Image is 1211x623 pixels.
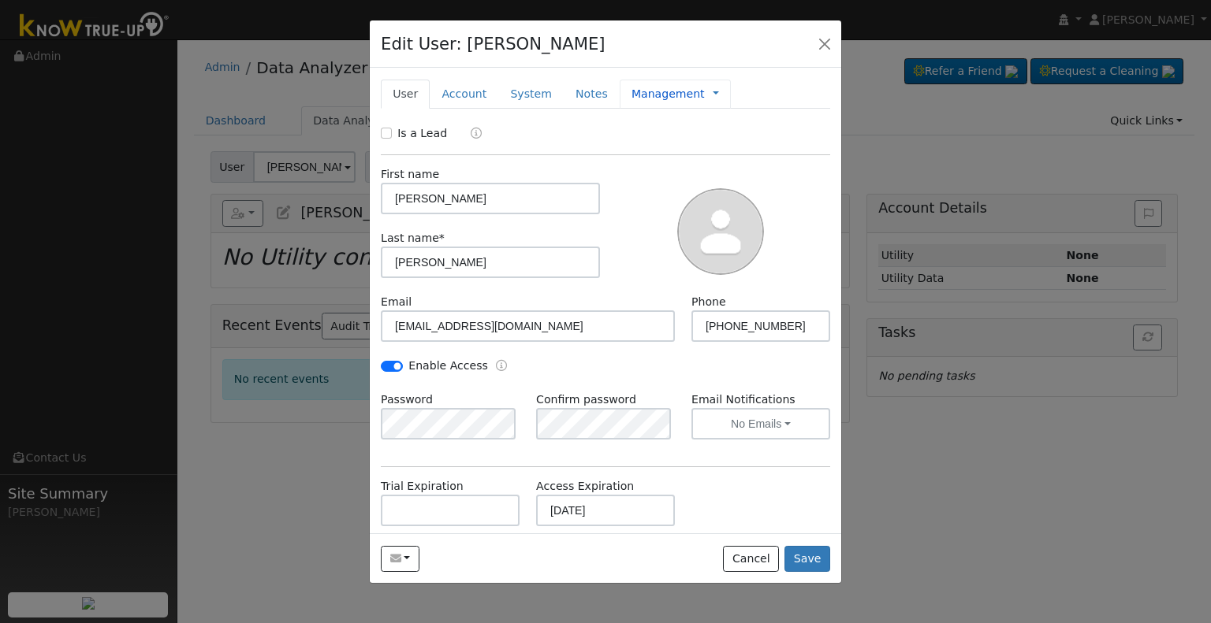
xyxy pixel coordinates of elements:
[381,128,392,139] input: Is a Lead
[691,391,830,408] label: Email Notifications
[459,125,482,143] a: Lead
[498,80,564,109] a: System
[691,294,726,310] label: Phone
[691,408,830,439] button: No Emails
[381,294,412,310] label: Email
[381,546,419,573] button: bflymaiden@aol.com
[723,546,779,573] button: Cancel
[381,478,464,495] label: Trial Expiration
[536,478,634,495] label: Access Expiration
[564,80,620,109] a: Notes
[496,358,507,376] a: Enable Access
[381,166,439,183] label: First name
[381,80,430,109] a: User
[381,230,445,247] label: Last name
[408,358,488,374] label: Enable Access
[784,546,830,573] button: Save
[397,125,447,142] label: Is a Lead
[536,391,636,408] label: Confirm password
[381,32,605,57] h4: Edit User: [PERSON_NAME]
[430,80,498,109] a: Account
[632,86,705,102] a: Management
[439,232,445,244] span: Required
[381,391,433,408] label: Password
